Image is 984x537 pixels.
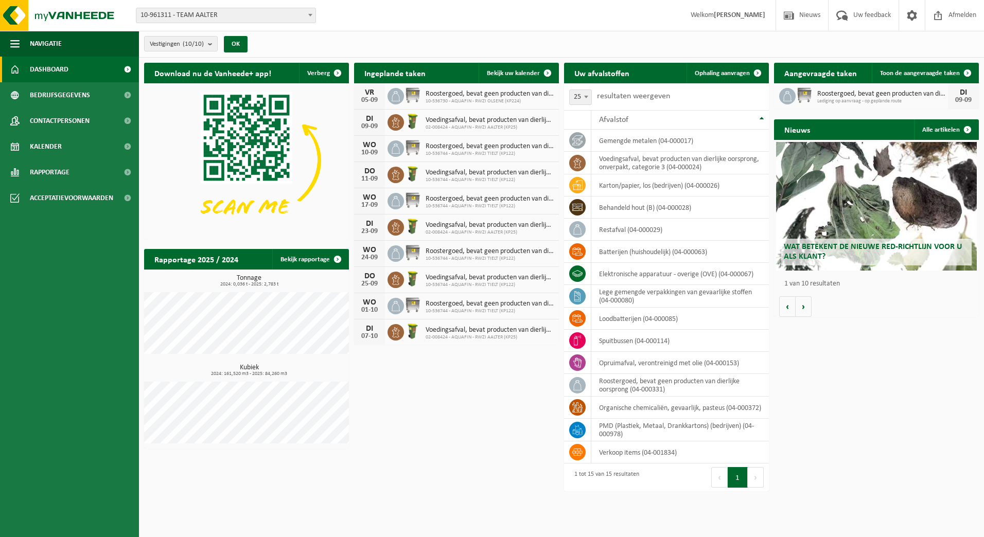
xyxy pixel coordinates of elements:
[426,221,554,229] span: Voedingsafval, bevat producten van dierlijke oorsprong, onverpakt, categorie 3
[564,63,640,83] h2: Uw afvalstoffen
[695,70,750,77] span: Ophaling aanvragen
[953,97,974,104] div: 09-09
[404,165,421,183] img: WB-0060-HPE-GN-50
[426,334,554,341] span: 02-008424 - AQUAFIN - RWZI AALTER (KP25)
[359,254,380,261] div: 24-09
[591,241,769,263] td: batterijen (huishoudelijk) (04-000063)
[30,185,113,211] span: Acceptatievoorwaarden
[359,175,380,183] div: 11-09
[591,374,769,397] td: roostergoed, bevat geen producten van dierlijke oorsprong (04-000331)
[359,333,380,340] div: 07-10
[404,218,421,235] img: WB-0060-HPE-GN-50
[426,177,554,183] span: 10-536744 - AQUAFIN - RWZI TIELT (KP122)
[426,195,554,203] span: Roostergoed, bevat geen producten van dierlijke oorsprong
[796,296,812,317] button: Volgende
[591,441,769,463] td: verkoop items (04-001834)
[479,63,558,83] a: Bekijk uw kalender
[880,70,960,77] span: Toon de aangevraagde taken
[426,116,554,124] span: Voedingsafval, bevat producten van dierlijke oorsprong, onverpakt, categorie 3
[569,89,592,105] span: 25
[426,124,554,131] span: 02-008424 - AQUAFIN - RWZI AALTER (KP25)
[591,196,769,219] td: behandeld hout (B) (04-000028)
[359,246,380,254] div: WO
[591,152,769,174] td: voedingsafval, bevat producten van dierlijke oorsprong, onverpakt, categorie 3 (04-000024)
[404,191,421,209] img: WB-1100-GAL-GY-01
[359,141,380,149] div: WO
[914,119,978,140] a: Alle artikelen
[149,275,349,287] h3: Tonnage
[359,220,380,228] div: DI
[404,296,421,314] img: WB-1100-GAL-GY-01
[404,270,421,288] img: WB-0060-HPE-GN-50
[597,92,670,100] label: resultaten weergeven
[774,119,820,139] h2: Nieuws
[272,249,348,270] a: Bekijk rapportage
[426,256,554,262] span: 10-536744 - AQUAFIN - RWZI TIELT (KP122)
[591,397,769,419] td: organische chemicaliën, gevaarlijk, pasteus (04-000372)
[404,86,421,104] img: WB-1100-GAL-GY-01
[359,280,380,288] div: 25-09
[359,193,380,202] div: WO
[591,130,769,152] td: gemengde metalen (04-000017)
[591,285,769,308] td: lege gemengde verpakkingen van gevaarlijke stoffen (04-000080)
[569,466,639,489] div: 1 tot 15 van 15 resultaten
[711,467,728,488] button: Previous
[591,330,769,352] td: spuitbussen (04-000114)
[299,63,348,83] button: Verberg
[570,90,591,104] span: 25
[359,123,380,130] div: 09-09
[426,142,554,151] span: Roostergoed, bevat geen producten van dierlijke oorsprong
[426,169,554,177] span: Voedingsafval, bevat producten van dierlijke oorsprong, onverpakt, categorie 3
[817,90,948,98] span: Roostergoed, bevat geen producten van dierlijke oorsprong
[30,159,69,185] span: Rapportage
[591,352,769,374] td: opruimafval, verontreinigd met olie (04-000153)
[30,31,62,57] span: Navigatie
[30,134,62,159] span: Kalender
[426,326,554,334] span: Voedingsafval, bevat producten van dierlijke oorsprong, onverpakt, categorie 3
[714,11,765,19] strong: [PERSON_NAME]
[144,36,218,51] button: Vestigingen(10/10)
[30,57,68,82] span: Dashboard
[728,467,748,488] button: 1
[426,151,554,157] span: 10-536744 - AQUAFIN - RWZI TIELT (KP122)
[136,8,315,23] span: 10-961311 - TEAM AALTER
[426,203,554,209] span: 10-536744 - AQUAFIN - RWZI TIELT (KP122)
[359,307,380,314] div: 01-10
[687,63,768,83] a: Ophaling aanvragen
[487,70,540,77] span: Bekijk uw kalender
[149,364,349,377] h3: Kubiek
[30,82,90,108] span: Bedrijfsgegevens
[354,63,436,83] h2: Ingeplande taken
[426,300,554,308] span: Roostergoed, bevat geen producten van dierlijke oorsprong
[591,219,769,241] td: restafval (04-000029)
[426,98,554,104] span: 10-536730 - AQUAFIN - RWZI OLSENE (KP224)
[591,263,769,285] td: elektronische apparatuur - overige (OVE) (04-000067)
[779,296,796,317] button: Vorige
[796,86,813,104] img: WB-1100-GAL-GY-01
[591,419,769,441] td: PMD (Plastiek, Metaal, Drankkartons) (bedrijven) (04-000978)
[748,467,764,488] button: Next
[426,308,554,314] span: 10-536744 - AQUAFIN - RWZI TIELT (KP122)
[224,36,248,52] button: OK
[359,228,380,235] div: 23-09
[404,323,421,340] img: WB-0060-HPE-GN-50
[774,63,867,83] h2: Aangevraagde taken
[426,247,554,256] span: Roostergoed, bevat geen producten van dierlijke oorsprong
[426,282,554,288] span: 10-536744 - AQUAFIN - RWZI TIELT (KP122)
[307,70,330,77] span: Verberg
[404,244,421,261] img: WB-1100-GAL-GY-01
[784,243,962,261] span: Wat betekent de nieuwe RED-richtlijn voor u als klant?
[359,272,380,280] div: DO
[359,149,380,156] div: 10-09
[359,115,380,123] div: DI
[144,63,282,83] h2: Download nu de Vanheede+ app!
[404,113,421,130] img: WB-0060-HPE-GN-50
[359,298,380,307] div: WO
[359,88,380,97] div: VR
[359,167,380,175] div: DO
[426,229,554,236] span: 02-008424 - AQUAFIN - RWZI AALTER (KP25)
[144,83,349,237] img: Download de VHEPlus App
[591,174,769,196] td: karton/papier, los (bedrijven) (04-000026)
[149,282,349,287] span: 2024: 0,036 t - 2025: 2,783 t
